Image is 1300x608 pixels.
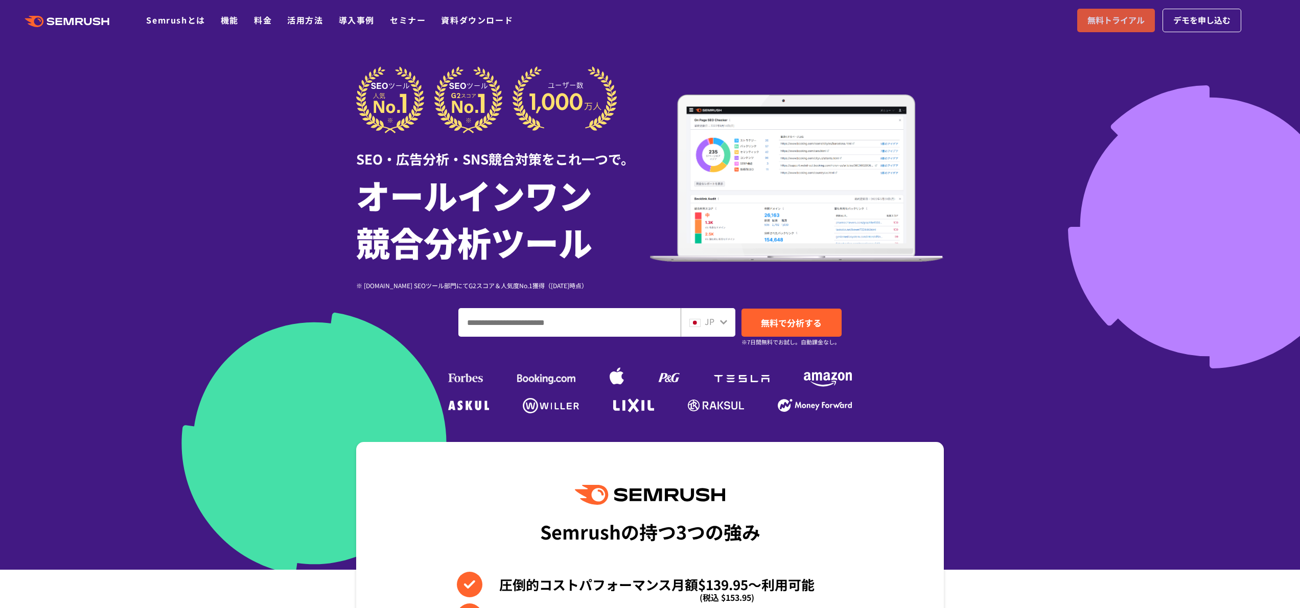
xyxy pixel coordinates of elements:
span: デモを申し込む [1173,14,1231,27]
a: 活用方法 [287,14,323,26]
a: 導入事例 [339,14,375,26]
div: ※ [DOMAIN_NAME] SEOツール部門にてG2スコア＆人気度No.1獲得（[DATE]時点） [356,280,650,290]
a: 機能 [221,14,239,26]
a: デモを申し込む [1163,9,1241,32]
span: 無料で分析する [761,316,822,329]
div: Semrushの持つ3つの強み [540,512,760,550]
span: 無料トライアル [1087,14,1145,27]
input: ドメイン、キーワードまたはURLを入力してください [459,309,680,336]
a: 無料で分析する [741,309,842,337]
a: セミナー [390,14,426,26]
img: Semrush [575,485,725,505]
li: 圧倒的コストパフォーマンス月額$139.95〜利用可能 [457,572,844,597]
a: 無料トライアル [1077,9,1155,32]
div: SEO・広告分析・SNS競合対策をこれ一つで。 [356,133,650,169]
span: JP [705,315,714,328]
a: 資料ダウンロード [441,14,513,26]
small: ※7日間無料でお試し。自動課金なし。 [741,337,840,347]
h1: オールインワン 競合分析ツール [356,171,650,265]
a: 料金 [254,14,272,26]
a: Semrushとは [146,14,205,26]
